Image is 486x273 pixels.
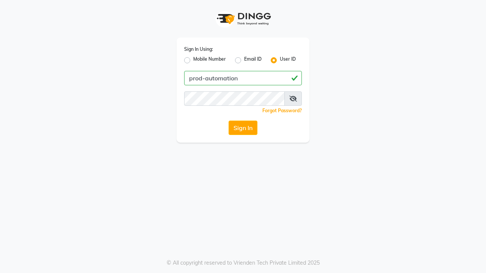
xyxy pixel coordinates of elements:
[244,56,262,65] label: Email ID
[229,121,257,135] button: Sign In
[184,91,285,106] input: Username
[184,71,302,85] input: Username
[193,56,226,65] label: Mobile Number
[184,46,213,53] label: Sign In Using:
[213,8,273,30] img: logo1.svg
[280,56,296,65] label: User ID
[262,108,302,113] a: Forgot Password?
